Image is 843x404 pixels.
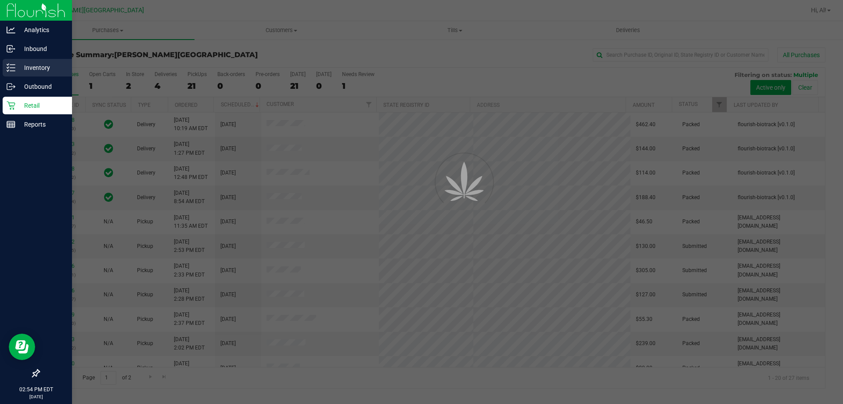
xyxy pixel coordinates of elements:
[7,120,15,129] inline-svg: Reports
[15,119,68,130] p: Reports
[15,44,68,54] p: Inbound
[9,334,35,360] iframe: Resource center
[7,25,15,34] inline-svg: Analytics
[4,393,68,400] p: [DATE]
[7,82,15,91] inline-svg: Outbound
[15,81,68,92] p: Outbound
[15,62,68,73] p: Inventory
[7,44,15,53] inline-svg: Inbound
[15,100,68,111] p: Retail
[7,63,15,72] inline-svg: Inventory
[7,101,15,110] inline-svg: Retail
[15,25,68,35] p: Analytics
[4,386,68,393] p: 02:54 PM EDT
